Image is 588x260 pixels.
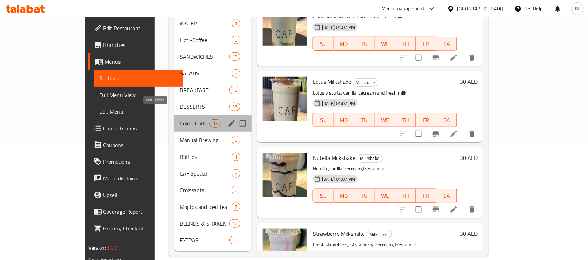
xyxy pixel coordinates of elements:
[232,137,240,144] span: 5
[94,87,184,103] a: Full Menu View
[313,37,334,51] button: SU
[232,19,240,27] div: items
[232,204,240,210] span: 7
[174,132,252,148] div: Manual Brewing5
[94,103,184,120] a: Edit Menu
[464,125,480,142] button: delete
[88,203,184,220] a: Coverage Report
[180,219,229,228] div: BLENDS & SHAKEN
[316,39,331,49] span: SU
[230,54,240,60] span: 13
[464,49,480,66] button: delete
[353,79,378,87] span: Milkshake
[316,115,331,125] span: SU
[174,198,252,215] div: Mojitos and Iced Tea7
[232,170,240,177] span: 7
[229,86,240,94] div: items
[450,130,458,138] a: Edit menu item
[226,118,237,129] button: edit
[439,39,454,49] span: SA
[357,115,372,125] span: TU
[88,53,184,70] a: Menus
[229,103,240,111] div: items
[232,70,240,77] span: 5
[88,187,184,203] a: Upsell
[354,37,375,51] button: TU
[232,187,240,194] span: 6
[232,136,240,144] div: items
[316,191,331,201] span: SU
[180,236,229,244] span: EXTRAS
[180,153,232,161] div: Bottles
[232,153,240,161] div: items
[450,54,458,62] a: Edit menu item
[313,153,355,163] span: Nutella Milkshake
[232,69,240,78] div: items
[464,201,480,218] button: delete
[395,37,416,51] button: TH
[457,5,503,13] div: [GEOGRAPHIC_DATA]
[229,52,240,61] div: items
[313,164,457,173] p: Nutella ,vanilla icecream,fresh milk
[436,113,457,127] button: SA
[263,77,307,121] img: Lotus Milkshake
[103,141,178,149] span: Coupons
[398,191,413,201] span: TH
[180,186,232,194] div: Croissants
[180,69,232,78] span: SALADS
[411,127,426,141] span: Select to update
[180,36,232,44] span: Hot -Coffee
[319,176,358,182] span: [DATE] 01:07 PM
[103,174,178,182] span: Menu disclaimer
[174,98,252,115] div: DESSERTS36
[382,5,425,13] div: Menu-management
[180,136,232,144] span: Manual Brewing
[88,220,184,237] a: Grocery Checklist
[88,36,184,53] a: Branches
[263,153,307,197] img: Nutella Milkshake
[313,89,457,97] p: Lotus biscuits, vanilla icecream and fresh milk
[460,153,478,163] h6: 30 AED
[319,24,358,31] span: [DATE] 01:07 PM
[439,115,454,125] span: SA
[103,24,178,32] span: Edit Restaurant
[357,39,372,49] span: TU
[89,243,106,252] span: Version:
[174,148,252,165] div: Bottles1
[334,113,354,127] button: MO
[210,120,220,127] span: 13
[375,113,395,127] button: WE
[174,15,252,32] div: WATER1
[336,191,351,201] span: MO
[263,1,307,46] img: Pistachio Milkshake
[229,236,240,244] div: items
[313,76,351,87] span: Lotus Milkshake
[232,203,240,211] div: items
[174,48,252,65] div: SANDWICHES13
[180,19,232,27] span: WATER
[450,205,458,214] a: Edit menu item
[180,52,229,61] span: SANDWICHES
[419,39,434,49] span: FR
[103,208,178,216] span: Coverage Report
[419,115,434,125] span: FR
[436,189,457,203] button: SA
[357,154,382,163] div: Milkshake
[375,37,395,51] button: WE
[103,224,178,233] span: Grocery Checklist
[174,32,252,48] div: Hot -Coffee6
[375,189,395,203] button: WE
[180,169,232,178] span: CAF Special
[88,153,184,170] a: Promotions
[105,57,178,66] span: Menus
[232,20,240,27] span: 1
[398,39,413,49] span: TH
[411,50,426,65] span: Select to update
[313,241,457,249] p: Fresh strawberry, strawberry icecream, fresh milk
[378,191,393,201] span: WE
[88,120,184,137] a: Choice Groups
[427,49,444,66] button: Branch-specific-item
